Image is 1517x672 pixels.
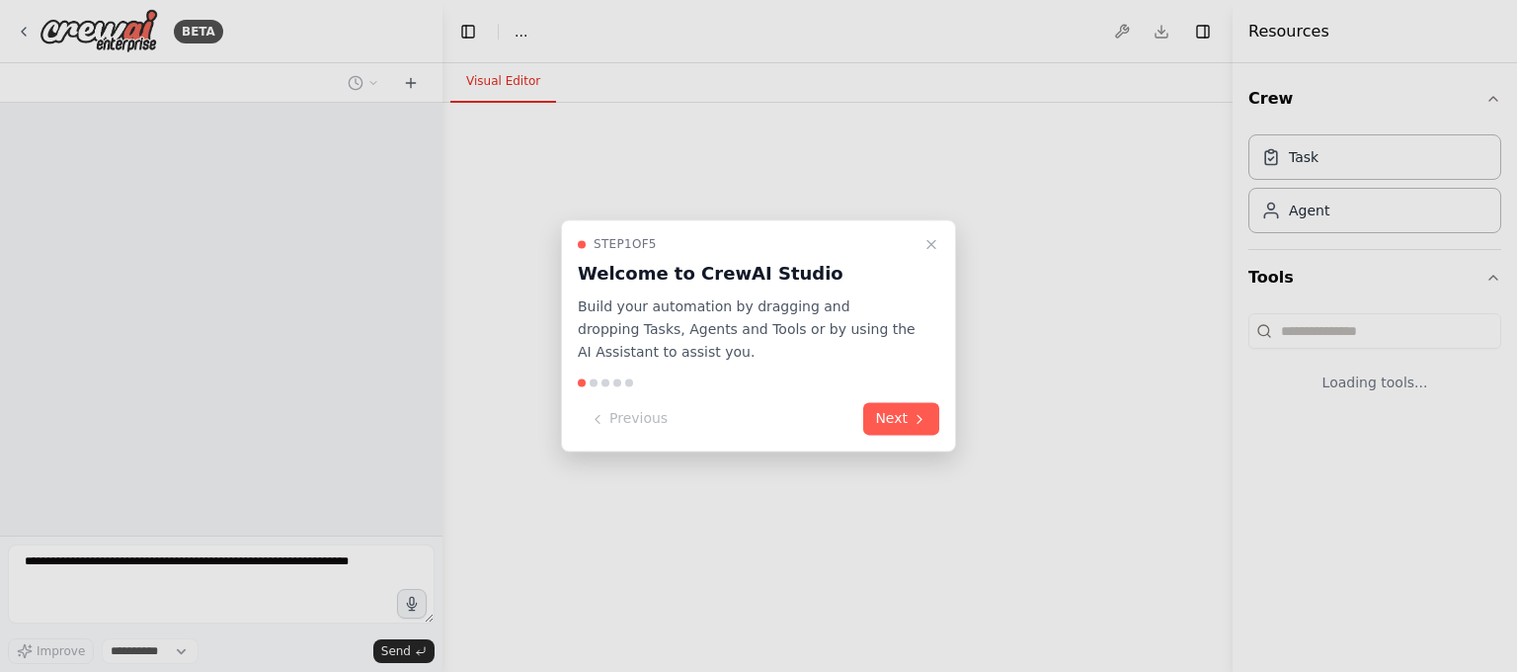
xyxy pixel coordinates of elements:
button: Hide left sidebar [454,18,482,45]
h3: Welcome to CrewAI Studio [578,260,916,288]
button: Previous [578,403,679,436]
button: Next [863,403,939,436]
p: Build your automation by dragging and dropping Tasks, Agents and Tools or by using the AI Assista... [578,295,916,363]
span: Step 1 of 5 [594,236,657,252]
button: Close walkthrough [919,232,943,256]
